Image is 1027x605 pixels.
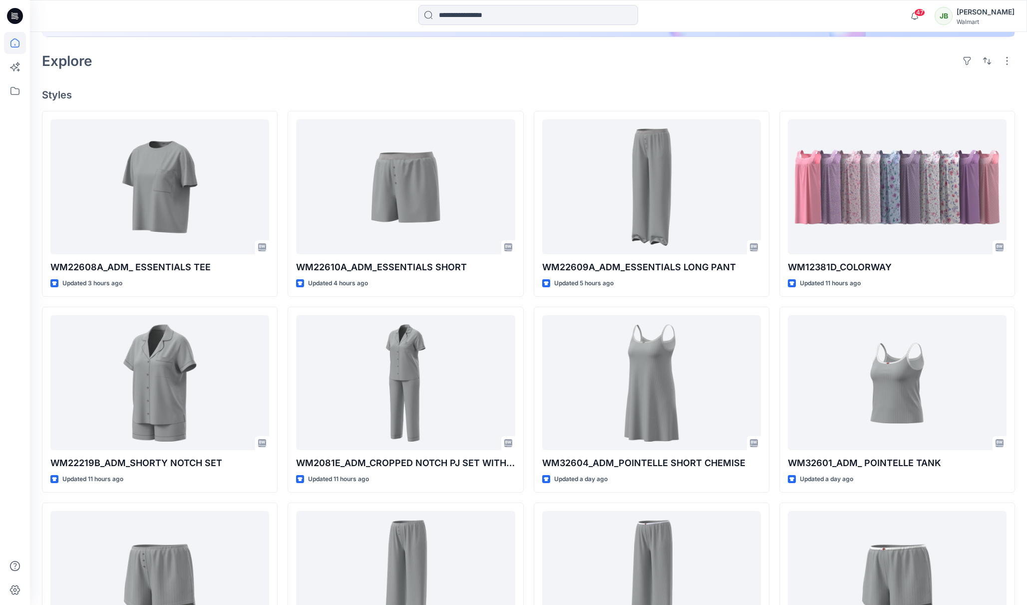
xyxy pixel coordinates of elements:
[554,474,608,485] p: Updated a day ago
[800,278,861,289] p: Updated 11 hours ago
[914,8,925,16] span: 47
[788,315,1007,450] a: WM32601_ADM_ POINTELLE TANK
[50,119,269,254] a: WM22608A_ADM_ ESSENTIALS TEE
[62,474,123,485] p: Updated 11 hours ago
[296,315,515,450] a: WM2081E_ADM_CROPPED NOTCH PJ SET WITH STRAIGHT HEM TOP
[296,456,515,470] p: WM2081E_ADM_CROPPED NOTCH PJ SET WITH STRAIGHT HEM TOP
[788,456,1007,470] p: WM32601_ADM_ POINTELLE TANK
[542,315,761,450] a: WM32604_ADM_POINTELLE SHORT CHEMISE
[62,278,122,289] p: Updated 3 hours ago
[296,119,515,254] a: WM22610A_ADM_ESSENTIALS SHORT
[957,18,1015,25] div: Walmart
[296,260,515,274] p: WM22610A_ADM_ESSENTIALS SHORT
[800,474,853,485] p: Updated a day ago
[42,89,1015,101] h4: Styles
[308,474,369,485] p: Updated 11 hours ago
[788,119,1007,254] a: WM12381D_COLORWAY
[935,7,953,25] div: JB
[42,53,92,69] h2: Explore
[788,260,1007,274] p: WM12381D_COLORWAY
[554,278,614,289] p: Updated 5 hours ago
[50,456,269,470] p: WM22219B_ADM_SHORTY NOTCH SET
[542,119,761,254] a: WM22609A_ADM_ESSENTIALS LONG PANT
[50,315,269,450] a: WM22219B_ADM_SHORTY NOTCH SET
[542,456,761,470] p: WM32604_ADM_POINTELLE SHORT CHEMISE
[542,260,761,274] p: WM22609A_ADM_ESSENTIALS LONG PANT
[50,260,269,274] p: WM22608A_ADM_ ESSENTIALS TEE
[308,278,368,289] p: Updated 4 hours ago
[957,6,1015,18] div: [PERSON_NAME]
